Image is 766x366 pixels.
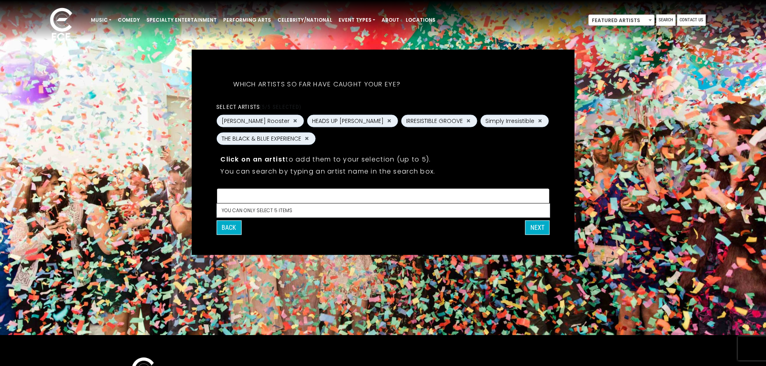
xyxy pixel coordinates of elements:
[274,13,335,27] a: Celebrity/National
[485,117,534,125] span: Simply Irresistible
[222,193,544,200] textarea: Search
[406,117,463,125] span: IRRESISTIBLE GROOVE
[589,15,654,26] span: Featured Artists
[312,117,384,125] span: HEADS UP [PERSON_NAME]
[216,220,241,235] button: Back
[216,103,301,110] label: Select artists
[378,13,403,27] a: About
[465,117,472,125] button: Remove IRRESISTIBLE GROOVE
[403,13,439,27] a: Locations
[220,166,546,176] p: You can search by typing an artist name in the search box.
[88,13,115,27] a: Music
[217,203,549,217] li: You can only select 5 items
[292,117,298,125] button: Remove Bantum Rooster
[222,117,290,125] span: [PERSON_NAME] Rooster
[386,117,392,125] button: Remove HEADS UP PENNY
[677,14,706,26] a: Contact Us
[304,135,310,142] button: Remove THE BLACK & BLUE EXPERIENCE
[41,6,81,45] img: ece_new_logo_whitev2-1.png
[115,13,143,27] a: Comedy
[537,117,543,125] button: Remove Simply Irresistible
[220,154,285,164] strong: Click on an artist
[143,13,220,27] a: Specialty Entertainment
[260,103,302,110] span: (5/5 selected)
[588,14,655,26] span: Featured Artists
[220,154,546,164] p: to add them to your selection (up to 5).
[525,220,550,235] button: Next
[220,13,274,27] a: Performing Arts
[335,13,378,27] a: Event Types
[656,14,676,26] a: Search
[222,134,301,143] span: THE BLACK & BLUE EXPERIENCE
[216,70,417,98] h5: Which artists so far have caught your eye?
